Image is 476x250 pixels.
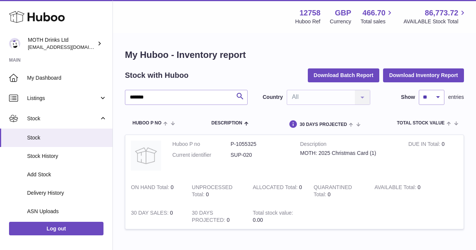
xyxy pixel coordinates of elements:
span: [EMAIL_ADDRESS][DOMAIN_NAME] [28,44,111,50]
strong: QUARANTINED Total [313,184,352,199]
strong: ALLOCATED Total [253,184,299,192]
span: Stock [27,115,99,122]
span: Add Stock [27,171,107,178]
h2: Stock with Huboo [125,70,189,80]
span: My Dashboard [27,74,107,82]
strong: AVAILABLE Total [374,184,417,192]
td: 0 [403,135,464,178]
td: 0 [369,178,430,204]
img: product image [131,141,161,171]
dd: P-1055325 [231,141,289,148]
h1: My Huboo - Inventory report [125,49,464,61]
span: 30 DAYS PROJECTED [300,122,347,127]
td: 0 [125,204,186,229]
span: 0.00 [253,217,263,223]
div: MOTH Drinks Ltd [28,36,96,51]
span: Total sales [360,18,394,25]
td: 0 [186,178,247,204]
span: 466.70 [362,8,385,18]
span: Total stock value [397,121,445,126]
strong: Total stock value [253,210,293,218]
strong: ON HAND Total [131,184,171,192]
a: 86,773.72 AVAILABLE Stock Total [403,8,467,25]
span: Huboo P no [132,121,161,126]
td: 0 [186,204,247,229]
dt: Huboo P no [172,141,231,148]
strong: 30 DAY SALES [131,210,170,218]
div: Currency [330,18,351,25]
strong: Description [300,141,397,150]
span: Stock [27,134,107,141]
span: Description [211,121,242,126]
a: 466.70 Total sales [360,8,394,25]
span: 86,773.72 [425,8,458,18]
td: 0 [247,178,308,204]
span: ASN Uploads [27,208,107,215]
span: Stock History [27,153,107,160]
button: Download Batch Report [308,68,380,82]
td: 0 [125,178,186,204]
label: Show [401,94,415,101]
span: 0 [328,191,331,197]
dt: Current identifier [172,152,231,159]
span: entries [448,94,464,101]
strong: DUE IN Total [408,141,441,149]
img: orders@mothdrinks.com [9,38,20,49]
a: Log out [9,222,103,235]
div: Huboo Ref [295,18,321,25]
button: Download Inventory Report [383,68,464,82]
label: Country [263,94,283,101]
strong: UNPROCESSED Total [192,184,233,199]
span: Listings [27,95,99,102]
span: AVAILABLE Stock Total [403,18,467,25]
strong: 30 DAYS PROJECTED [192,210,227,225]
strong: 12758 [300,8,321,18]
strong: GBP [335,8,351,18]
div: MOTH: 2025 Christmas Card (1) [300,150,397,157]
dd: SUP-020 [231,152,289,159]
span: Delivery History [27,189,107,197]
